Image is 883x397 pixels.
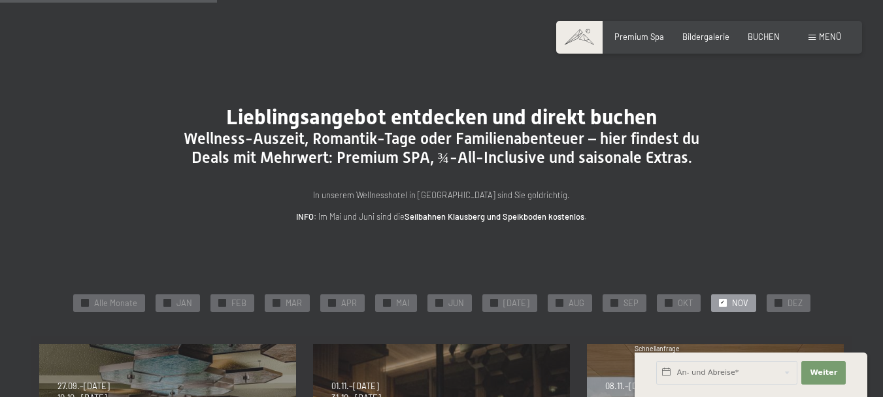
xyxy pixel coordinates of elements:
span: JAN [176,298,192,309]
span: Schnellanfrage [635,345,680,353]
span: AUG [569,298,584,309]
span: ✓ [491,300,496,307]
a: Bildergalerie [682,31,729,42]
strong: Seilbahnen Klausberg und Speikboden kostenlos [405,211,584,222]
span: 27.09.–[DATE] [58,381,110,392]
span: APR [341,298,357,309]
span: [DATE] [503,298,529,309]
span: Alle Monate [94,298,137,309]
span: Weiter [810,368,837,378]
button: Weiter [801,361,846,385]
span: 08.11.–[DATE] [605,381,655,392]
span: OKT [678,298,693,309]
span: ✓ [82,300,87,307]
span: MAI [396,298,409,309]
span: ✓ [437,300,441,307]
p: : Im Mai und Juni sind die . [180,210,703,223]
span: DEZ [788,298,803,309]
span: ✓ [720,300,725,307]
span: ✓ [384,300,389,307]
p: In unserem Wellnesshotel in [GEOGRAPHIC_DATA] sind Sie goldrichtig. [180,188,703,201]
span: ✓ [612,300,616,307]
span: ✓ [165,300,169,307]
span: ✓ [666,300,671,307]
span: Wellness-Auszeit, Romantik-Tage oder Familienabenteuer – hier findest du Deals mit Mehrwert: Prem... [184,129,699,167]
span: ✓ [776,300,780,307]
span: Menü [819,31,841,42]
span: MAR [286,298,302,309]
span: 01.11.–[DATE] [331,381,381,392]
span: ✓ [274,300,278,307]
span: ✓ [220,300,224,307]
span: Lieblingsangebot entdecken und direkt buchen [226,105,657,129]
span: JUN [448,298,464,309]
a: Premium Spa [614,31,664,42]
span: ✓ [329,300,334,307]
span: NOV [732,298,748,309]
span: SEP [624,298,639,309]
span: ✓ [557,300,561,307]
strong: INFO [296,211,314,222]
a: BUCHEN [748,31,780,42]
span: FEB [231,298,246,309]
